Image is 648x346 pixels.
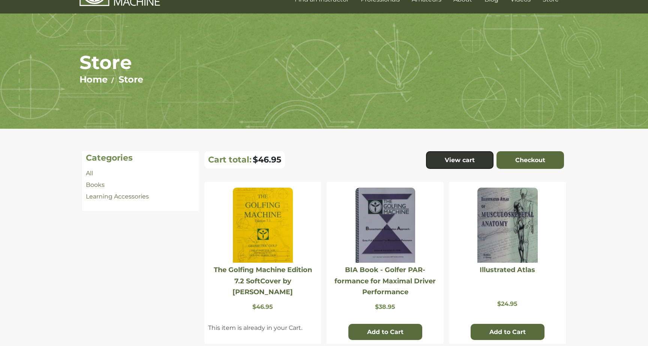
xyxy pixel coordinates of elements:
[79,51,569,74] h1: Store
[471,324,544,340] button: Add to Cart
[348,324,422,340] button: Add to Cart
[86,170,93,177] a: All
[330,303,439,310] p: $38.95
[426,151,493,169] a: View cart
[214,266,312,296] a: The Golfing Machine Edition 7.2 SoftCover by [PERSON_NAME]
[477,188,537,263] img: Illustrated Atlas
[208,323,317,332] p: This item is already in your Cart.
[79,74,108,85] a: Home
[334,266,436,296] a: BIA Book - Golfer PAR-formance for Maximal Driver Performance
[86,153,195,163] h4: Categories
[355,188,415,263] img: BIA Book - Golfer PAR-formance for Maximal Driver Performance
[86,181,105,188] a: Books
[118,74,143,85] a: Store
[253,155,281,165] span: $46.95
[453,300,562,307] p: $24.95
[86,193,149,200] a: Learning Accessories
[496,151,564,169] a: Checkout
[233,188,293,263] img: The Golfing Machine Edition 7.2 SoftCover by Homer Kelley
[208,303,317,310] p: $46.95
[480,266,535,274] a: Illustrated Atlas
[208,155,252,165] p: Cart total:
